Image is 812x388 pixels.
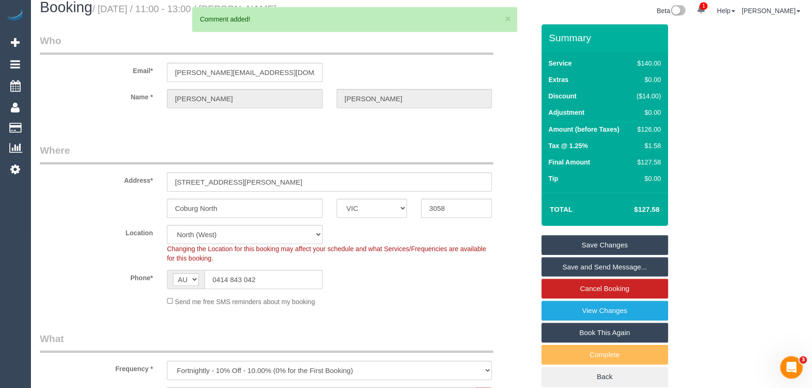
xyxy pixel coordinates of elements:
img: New interface [670,5,685,17]
label: Tip [549,174,558,183]
a: Beta [657,7,686,15]
input: Last Name* [337,89,492,108]
a: Help [717,7,735,15]
h3: Summary [549,32,663,43]
div: $1.58 [633,141,661,150]
legend: What [40,332,493,353]
legend: Where [40,143,493,164]
iframe: Intercom live chat [780,356,803,379]
div: $0.00 [633,174,661,183]
label: Final Amount [549,157,590,167]
label: Address* [33,172,160,185]
label: Email* [33,63,160,75]
label: Location [33,225,160,238]
div: $0.00 [633,75,661,84]
legend: Who [40,34,493,55]
span: 1 [699,2,707,10]
input: Phone* [204,270,323,289]
label: Phone* [33,270,160,283]
div: $140.00 [633,59,661,68]
input: Post Code* [421,199,492,218]
label: Extras [549,75,569,84]
label: Name * [33,89,160,102]
a: Cancel Booking [541,279,668,298]
span: Changing the Location for this booking may affect your schedule and what Services/Frequencies are... [167,245,486,262]
label: Amount (before Taxes) [549,125,619,134]
span: 3 [799,356,807,364]
label: Service [549,59,572,68]
a: Save Changes [541,235,668,255]
span: Send me free SMS reminders about my booking [175,298,315,305]
div: $0.00 [633,108,661,117]
button: × [505,14,511,23]
input: Suburb* [167,199,323,218]
a: Back [541,367,668,387]
a: [PERSON_NAME] [742,7,800,15]
label: Tax @ 1.25% [549,141,588,150]
div: $126.00 [633,125,661,134]
label: Adjustment [549,108,585,117]
input: First Name* [167,89,323,108]
h4: $127.58 [606,206,659,214]
a: View Changes [541,301,668,321]
div: $127.58 [633,157,661,167]
label: Discount [549,91,577,101]
div: Comment added! [200,15,510,24]
a: Book This Again [541,323,668,343]
label: Frequency * [33,361,160,373]
strong: Total [550,205,573,213]
a: Save and Send Message... [541,257,668,277]
img: Automaid Logo [6,9,24,22]
div: ($14.00) [633,91,661,101]
input: Email* [167,63,323,82]
small: / [DATE] / 11:00 - 13:00 / [PERSON_NAME] [92,4,277,14]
